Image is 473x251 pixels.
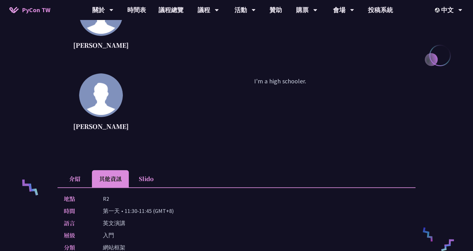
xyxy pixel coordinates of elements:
[64,194,90,203] p: 地點
[9,7,19,13] img: Home icon of PyCon TW 2025
[58,170,92,187] li: 介紹
[73,122,129,131] p: [PERSON_NAME]
[103,219,125,228] p: 英文演講
[144,76,415,133] p: I'm a high schooler.
[64,206,90,215] p: 時間
[435,8,441,12] img: Locale Icon
[103,231,114,240] p: 入門
[129,170,163,187] li: Slido
[103,194,109,203] p: R2
[22,5,50,15] span: PyCon TW
[92,170,129,187] li: 其他資訊
[103,206,174,215] p: 第一天 • 11:30-11:45 (GMT+8)
[64,219,90,228] p: 語言
[79,73,123,117] img: Tiffany Gau
[73,41,129,50] p: [PERSON_NAME]
[64,231,90,240] p: 層級
[3,2,57,18] a: PyCon TW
